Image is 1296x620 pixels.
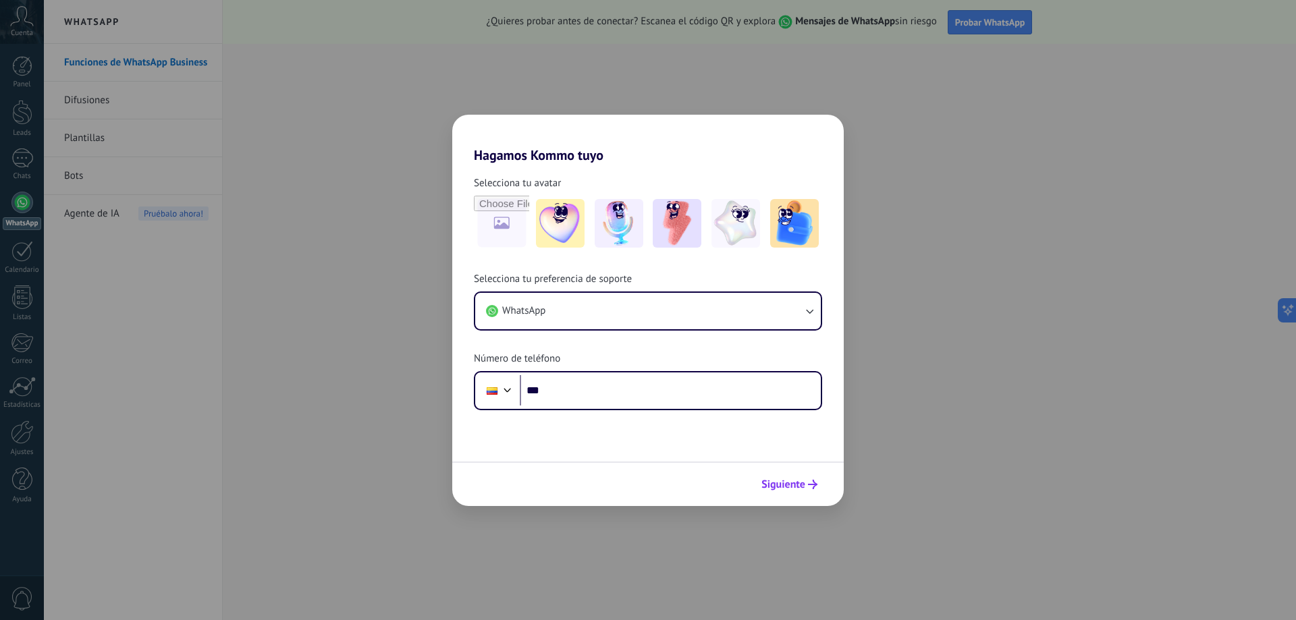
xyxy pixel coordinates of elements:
div: Colombia: + 57 [479,376,505,405]
span: Selecciona tu avatar [474,177,561,190]
span: Número de teléfono [474,352,560,366]
span: Selecciona tu preferencia de soporte [474,273,632,286]
img: -4.jpeg [711,199,760,248]
img: -2.jpeg [595,199,643,248]
button: WhatsApp [475,293,821,329]
h2: Hagamos Kommo tuyo [452,115,844,163]
span: Siguiente [761,480,805,489]
button: Siguiente [755,473,823,496]
span: WhatsApp [502,304,545,318]
img: -5.jpeg [770,199,819,248]
img: -1.jpeg [536,199,585,248]
img: -3.jpeg [653,199,701,248]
